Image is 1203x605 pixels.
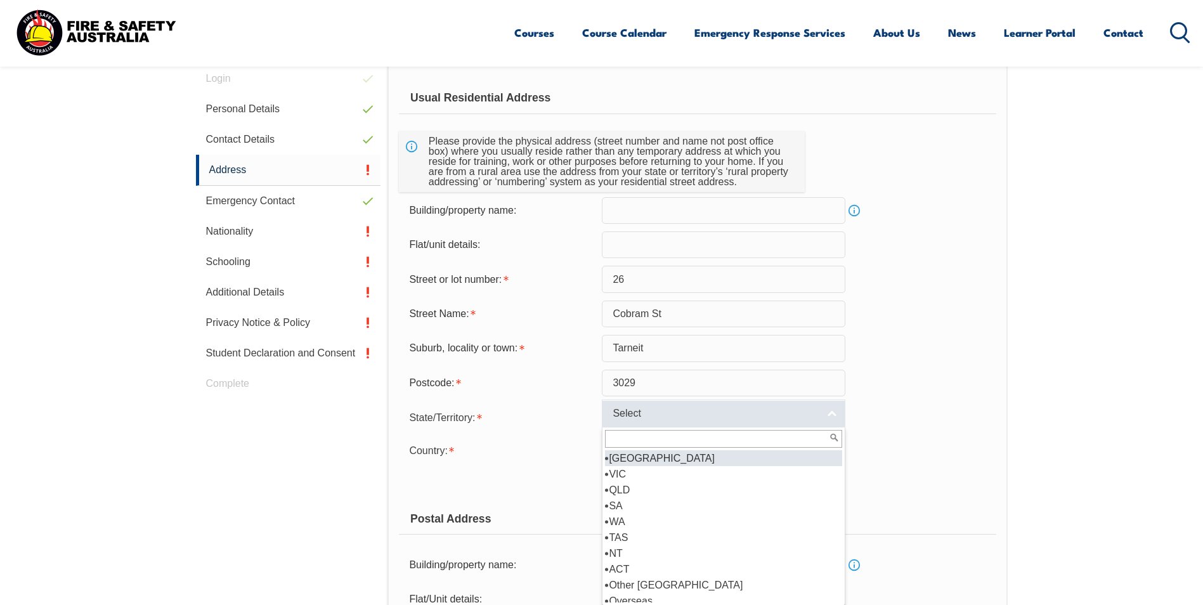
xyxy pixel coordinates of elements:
a: Contact Details [196,124,381,155]
a: Nationality [196,216,381,247]
a: Info [845,202,863,219]
div: Building/property name: [399,198,602,223]
a: Course Calendar [582,16,667,49]
div: Usual Residential Address [399,82,996,114]
li: WA [605,514,842,530]
a: Contact [1103,16,1143,49]
div: Flat/unit details: [399,233,602,257]
a: Learner Portal [1004,16,1076,49]
div: Please provide the physical address (street number and name not post office box) where you usuall... [424,131,795,192]
div: Postcode is required. [399,371,602,395]
li: VIC [605,466,842,482]
a: Additional Details [196,277,381,308]
a: Privacy Notice & Policy [196,308,381,338]
span: State/Territory: [409,412,475,423]
a: Schooling [196,247,381,277]
span: Select [613,407,818,420]
li: NT [605,545,842,561]
div: Street Name is required. [399,302,602,326]
a: Address [196,155,381,186]
div: Building/property name: [399,553,602,577]
li: QLD [605,482,842,498]
a: Info [845,556,863,574]
div: Suburb, locality or town is required. [399,336,602,360]
a: News [948,16,976,49]
a: About Us [873,16,920,49]
li: TAS [605,530,842,545]
li: Other [GEOGRAPHIC_DATA] [605,577,842,593]
div: State/Territory is required. [399,404,602,429]
li: SA [605,498,842,514]
span: Country: [409,445,447,456]
div: Postal Address [399,503,996,535]
li: [GEOGRAPHIC_DATA] [605,450,842,466]
a: Personal Details [196,94,381,124]
a: Emergency Response Services [694,16,845,49]
a: Student Declaration and Consent [196,338,381,368]
div: Country is required. [399,437,602,462]
li: ACT [605,561,842,577]
div: Street or lot number is required. [399,267,602,291]
a: Courses [514,16,554,49]
a: Emergency Contact [196,186,381,216]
